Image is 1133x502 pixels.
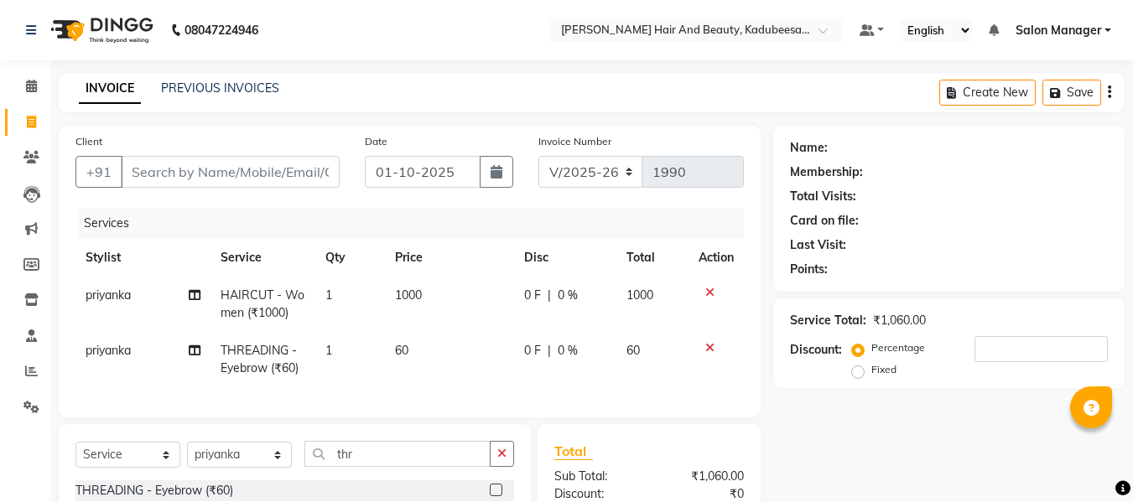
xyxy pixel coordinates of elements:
[75,239,210,277] th: Stylist
[304,441,491,467] input: Search or Scan
[77,208,756,239] div: Services
[790,139,828,157] div: Name:
[939,80,1036,106] button: Create New
[790,163,863,181] div: Membership:
[161,80,279,96] a: PREVIOUS INVOICES
[395,287,422,303] span: 1000
[558,342,578,360] span: 0 %
[524,342,541,360] span: 0 F
[790,312,866,329] div: Service Total:
[790,212,859,230] div: Card on file:
[75,134,102,149] label: Client
[649,468,756,485] div: ₹1,060.00
[790,341,842,359] div: Discount:
[86,343,131,358] span: priyanka
[790,188,856,205] div: Total Visits:
[325,287,332,303] span: 1
[626,343,640,358] span: 60
[121,156,340,188] input: Search by Name/Mobile/Email/Code
[871,340,925,355] label: Percentage
[79,74,141,104] a: INVOICE
[538,134,611,149] label: Invoice Number
[395,343,408,358] span: 60
[616,239,689,277] th: Total
[1016,22,1101,39] span: Salon Manager
[558,287,578,304] span: 0 %
[86,287,131,303] span: priyanka
[873,312,926,329] div: ₹1,060.00
[542,468,649,485] div: Sub Total:
[689,239,744,277] th: Action
[365,134,387,149] label: Date
[43,7,158,54] img: logo
[210,239,315,277] th: Service
[548,342,551,360] span: |
[626,287,653,303] span: 1000
[524,287,541,304] span: 0 F
[185,7,258,54] b: 08047224946
[221,343,299,375] span: THREADING - Eyebrow (₹60)
[75,482,233,499] div: THREADING - Eyebrow (₹60)
[221,287,304,320] span: HAIRCUT - Women (₹1000)
[75,156,122,188] button: +91
[871,362,897,377] label: Fixed
[548,287,551,304] span: |
[790,236,846,254] div: Last Visit:
[315,239,385,277] th: Qty
[385,239,514,277] th: Price
[554,442,593,460] span: Total
[514,239,616,277] th: Disc
[325,343,332,358] span: 1
[790,261,828,278] div: Points:
[1042,80,1101,106] button: Save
